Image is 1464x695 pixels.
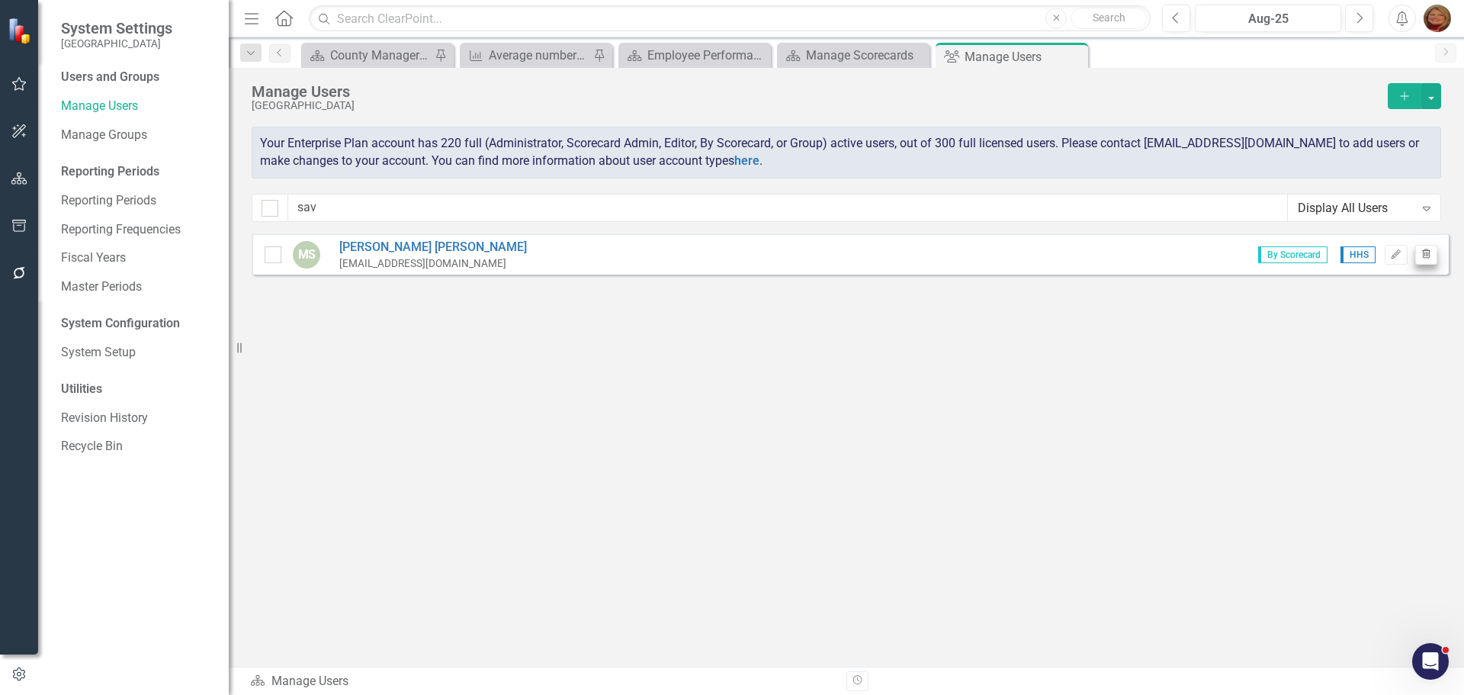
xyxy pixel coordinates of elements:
a: [PERSON_NAME] [PERSON_NAME] [339,239,527,256]
div: Manage Users [965,47,1084,66]
div: [GEOGRAPHIC_DATA] [252,100,1380,111]
div: [EMAIL_ADDRESS][DOMAIN_NAME] [339,256,527,271]
div: Reporting Periods [61,163,213,181]
div: Manage Users [252,83,1380,100]
div: County Manager's Office [330,46,431,65]
input: Search ClearPoint... [309,5,1151,32]
div: Manage Users [250,673,835,690]
a: Reporting Periods [61,192,213,210]
a: Reporting Frequencies [61,221,213,239]
div: Aug-25 [1200,10,1336,28]
a: Average number of days for BOCC minutes to be approved by the BOCC and made available to the public. [464,46,589,65]
a: Recycle Bin [61,438,213,455]
span: System Settings [61,19,172,37]
a: System Setup [61,344,213,362]
div: MS [293,241,320,269]
div: Manage Scorecards [806,46,926,65]
a: Manage Scorecards [781,46,926,65]
a: here [734,153,759,168]
div: Employee Performance Evaluation [647,46,767,65]
span: Search [1093,11,1125,24]
a: Manage Users [61,98,213,115]
span: HHS [1340,246,1376,263]
img: Katherine Haase [1424,5,1451,32]
span: Your Enterprise Plan account has 220 full (Administrator, Scorecard Admin, Editor, By Scorecard, ... [260,136,1419,168]
span: By Scorecard [1258,246,1328,263]
small: [GEOGRAPHIC_DATA] [61,37,172,50]
a: Manage Groups [61,127,213,144]
a: County Manager's Office [305,46,431,65]
button: Aug-25 [1195,5,1341,32]
a: Fiscal Years [61,249,213,267]
button: Search [1071,8,1147,29]
input: Filter Users... [287,194,1288,222]
div: Average number of days for BOCC minutes to be approved by the BOCC and made available to the public. [489,46,589,65]
a: Revision History [61,410,213,427]
a: Employee Performance Evaluation [622,46,767,65]
div: Utilities [61,381,213,398]
img: ClearPoint Strategy [8,18,34,44]
div: Users and Groups [61,69,213,86]
div: System Configuration [61,315,213,333]
a: Master Periods [61,278,213,296]
iframe: Intercom live chat [1412,643,1449,680]
div: Display All Users [1298,199,1414,217]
